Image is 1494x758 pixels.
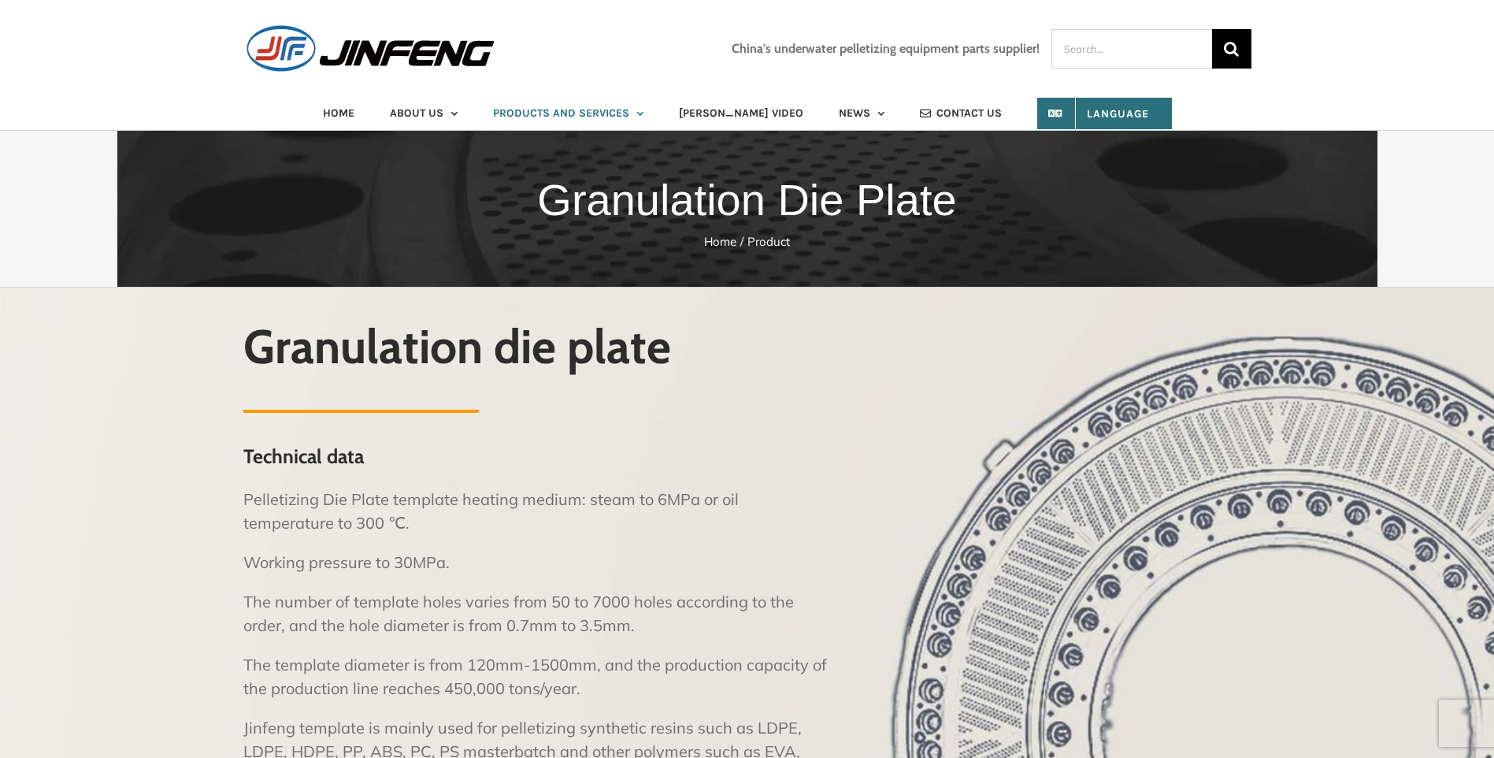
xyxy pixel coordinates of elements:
[323,108,354,119] span: HOME
[839,108,870,119] span: NEWS
[1212,29,1251,69] input: Search
[1051,29,1212,69] input: Search...
[243,24,498,73] img: JINFENG Logo
[390,108,443,119] span: ABOUT US
[243,98,1251,129] nav: Main Menu
[243,444,364,468] strong: Technical data
[24,167,1470,233] h1: Granulation Die Plate
[243,321,832,373] h2: Granulation die plate
[323,98,354,129] a: HOME
[920,98,1002,129] a: CONTACT US
[704,234,736,249] a: Home
[243,653,832,700] p: The template diameter is from 120mm-1500mm, and the production capacity of the production line re...
[679,108,803,119] span: [PERSON_NAME] VIDEO
[936,108,1002,119] span: CONTACT US
[243,488,832,535] p: Pelletizing Die Plate template heating medium: steam to 6MPa or oil temperature to 300 ℃.
[747,234,790,249] a: Product
[1060,107,1149,121] span: Language
[24,233,1470,251] nav: Breadcrumb
[243,551,832,574] p: Working pressure to 30MPa.
[839,98,884,129] a: NEWS
[679,98,803,129] a: [PERSON_NAME] VIDEO
[390,98,458,129] a: ABOUT US
[493,108,629,119] span: PRODUCTS AND SERVICES
[493,98,643,129] a: PRODUCTS AND SERVICES
[243,590,832,637] p: The number of template holes varies from 50 to 7000 holes according to the order, and the hole di...
[732,42,1040,56] h3: China's underwater pelletizing equipment parts supplier!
